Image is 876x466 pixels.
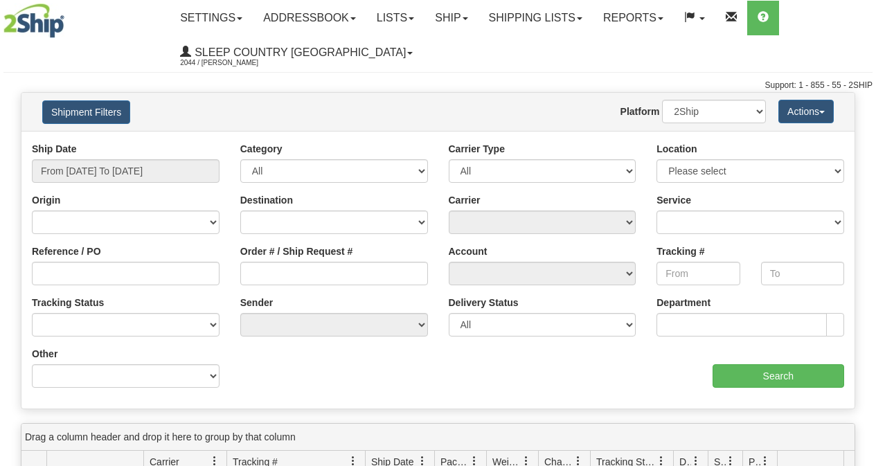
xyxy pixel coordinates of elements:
[449,244,488,258] label: Account
[42,100,130,124] button: Shipment Filters
[449,142,505,156] label: Carrier Type
[449,296,519,310] label: Delivery Status
[844,162,875,303] iframe: chat widget
[191,46,406,58] span: Sleep Country [GEOGRAPHIC_DATA]
[656,244,704,258] label: Tracking #
[240,296,273,310] label: Sender
[593,1,674,35] a: Reports
[656,193,691,207] label: Service
[656,142,697,156] label: Location
[32,244,101,258] label: Reference / PO
[3,3,64,38] img: logo2044.jpg
[32,193,60,207] label: Origin
[656,262,740,285] input: From
[170,35,423,70] a: Sleep Country [GEOGRAPHIC_DATA] 2044 / [PERSON_NAME]
[620,105,660,118] label: Platform
[21,424,855,451] div: grid grouping header
[424,1,478,35] a: Ship
[32,142,77,156] label: Ship Date
[713,364,845,388] input: Search
[761,262,844,285] input: To
[366,1,424,35] a: Lists
[170,1,253,35] a: Settings
[32,347,57,361] label: Other
[449,193,481,207] label: Carrier
[240,142,283,156] label: Category
[240,244,353,258] label: Order # / Ship Request #
[778,100,834,123] button: Actions
[479,1,593,35] a: Shipping lists
[656,296,710,310] label: Department
[3,80,873,91] div: Support: 1 - 855 - 55 - 2SHIP
[253,1,366,35] a: Addressbook
[240,193,293,207] label: Destination
[32,296,104,310] label: Tracking Status
[180,56,284,70] span: 2044 / [PERSON_NAME]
